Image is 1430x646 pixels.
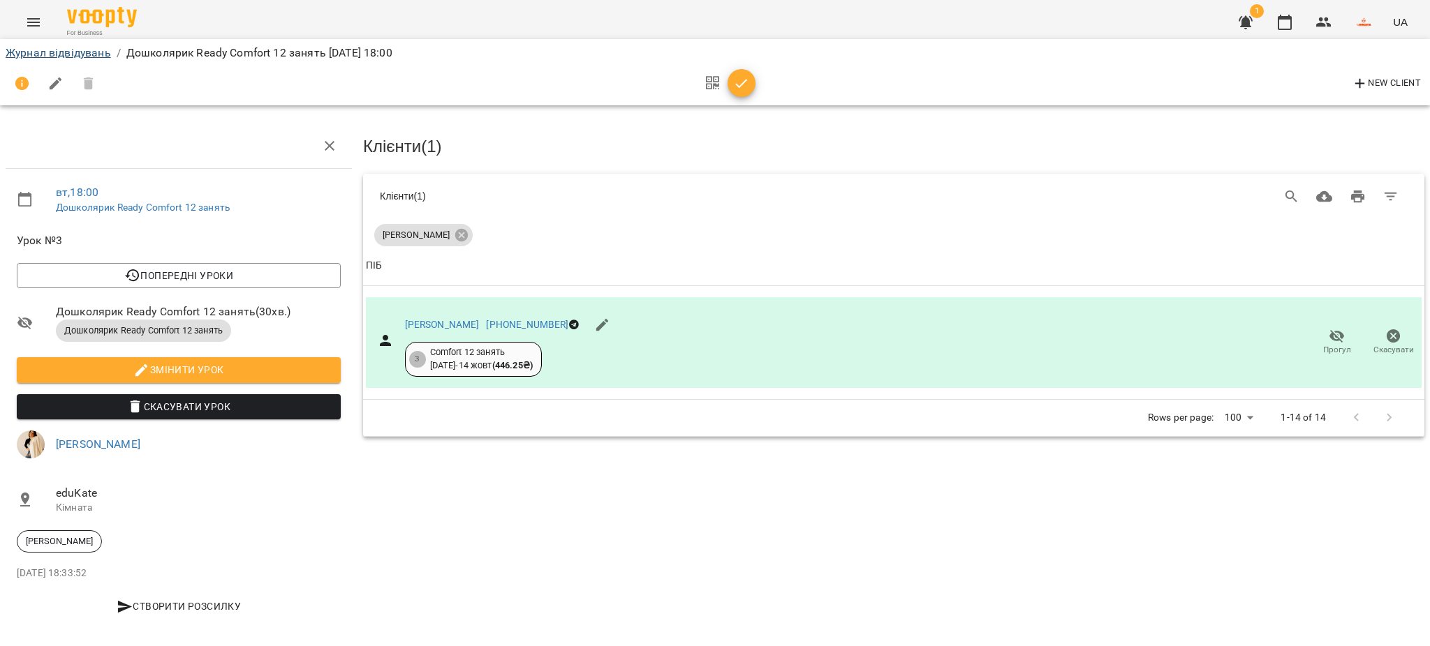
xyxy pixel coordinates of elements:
div: 3 [409,351,426,368]
div: Sort [366,257,382,274]
span: Дошколярик Ready Comfort 12 занять [56,324,231,337]
button: Створити розсилку [17,594,341,619]
img: fdd027e441a0c5173205924c3f4c3b57.jpg [17,430,45,458]
button: Menu [17,6,50,39]
b: ( 446.25 ₴ ) [492,360,533,370]
button: Завантажити CSV [1308,180,1341,213]
span: Попередні уроки [28,267,330,284]
p: Кімната [56,501,341,515]
span: ПІБ [366,257,1422,274]
button: Попередні уроки [17,263,341,288]
span: eduKate [56,485,341,502]
nav: breadcrumb [6,45,1424,61]
img: Voopty Logo [67,7,137,27]
span: New Client [1352,75,1421,92]
a: [PHONE_NUMBER] [486,319,568,330]
div: Comfort 12 занять [DATE] - 14 жовт [430,346,533,372]
span: Змінити урок [28,361,330,378]
span: UA [1393,15,1408,29]
button: Скасувати Урок [17,394,341,419]
span: Створити розсилку [22,598,335,615]
div: [PERSON_NAME] [17,530,102,553]
button: New Client [1348,73,1424,95]
p: [DATE] 18:33:52 [17,566,341,580]
a: Дошколярик Ready Comfort 12 занять [56,202,230,213]
span: Дошколярик Ready Comfort 12 занять ( 30 хв. ) [56,303,341,320]
button: Друк [1341,180,1375,213]
button: Скасувати [1365,323,1422,362]
a: вт , 18:00 [56,186,98,199]
a: Журнал відвідувань [6,46,111,59]
div: 100 [1219,407,1258,428]
p: Rows per page: [1148,411,1214,425]
span: Скасувати [1373,344,1414,356]
span: 1 [1250,4,1264,18]
span: Скасувати Урок [28,398,330,415]
span: Урок №3 [17,232,341,249]
span: [PERSON_NAME] [374,229,458,241]
p: Дошколярик Ready Comfort 12 занять [DATE] 18:00 [126,45,392,61]
p: 1-14 of 14 [1281,411,1325,425]
a: [PERSON_NAME] [56,437,140,451]
span: Прогул [1323,344,1351,356]
button: Search [1275,180,1309,213]
div: Table Toolbar [363,174,1424,218]
span: [PERSON_NAME] [17,535,101,548]
button: UA [1387,9,1413,35]
h3: Клієнти ( 1 ) [363,137,1424,156]
div: Клієнти ( 1 ) [380,189,850,203]
li: / [117,45,121,61]
button: Змінити урок [17,357,341,382]
a: [PERSON_NAME] [405,319,480,330]
button: Прогул [1309,323,1365,362]
div: ПІБ [366,257,382,274]
div: [PERSON_NAME] [374,224,473,246]
span: For Business [67,29,137,38]
button: Фільтр [1374,180,1408,213]
img: 86f377443daa486b3a215227427d088a.png [1354,13,1373,32]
